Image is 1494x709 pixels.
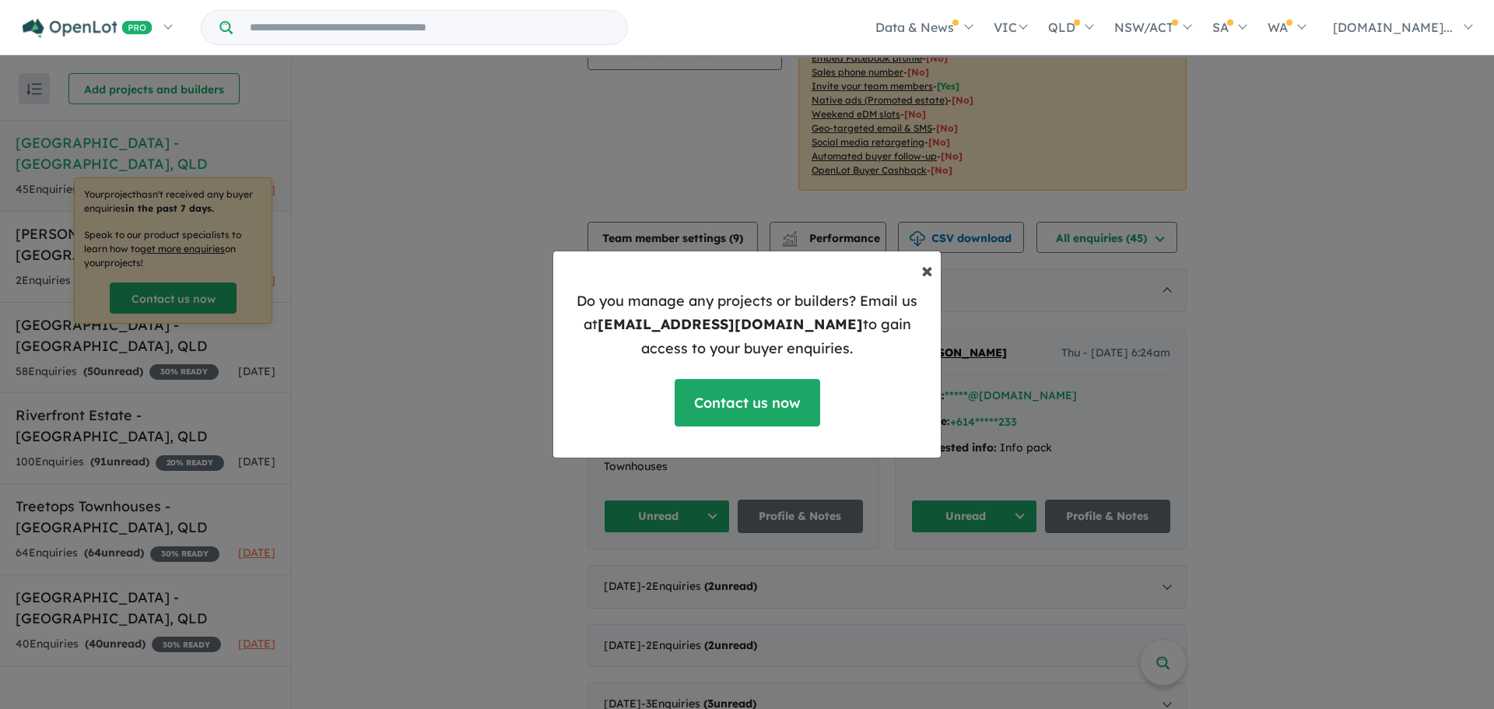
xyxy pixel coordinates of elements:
span: [DOMAIN_NAME]... [1333,19,1453,35]
img: Openlot PRO Logo White [23,19,153,38]
p: Do you manage any projects or builders? Email us at to gain access to your buyer enquiries. [566,290,928,361]
input: Try estate name, suburb, builder or developer [236,11,624,44]
a: Contact us now [675,379,820,426]
span: × [921,256,933,283]
b: [EMAIL_ADDRESS][DOMAIN_NAME] [598,315,863,333]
